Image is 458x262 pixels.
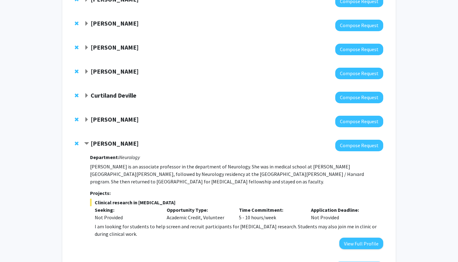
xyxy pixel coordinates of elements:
div: 5 - 10 hours/week [234,206,307,221]
span: Remove Emily Johnson from bookmarks [75,141,79,146]
span: Contract Emily Johnson Bookmark [84,141,89,146]
button: Compose Request to Michele Manahan [335,116,383,127]
button: Compose Request to Curtiland Deville [335,92,383,103]
button: Compose Request to Shari Liu [335,20,383,31]
p: Seeking: [95,206,158,214]
strong: Department: [90,154,119,160]
p: I am looking for students to help screen and recruit participants for [MEDICAL_DATA] research. St... [95,223,383,238]
strong: [PERSON_NAME] [91,139,139,147]
span: Remove Curtiland Deville from bookmarks [75,93,79,98]
span: Expand Michele Manahan Bookmark [84,117,89,122]
span: Remove Carlos Romo from bookmarks [75,45,79,50]
span: Expand Shari Liu Bookmark [84,21,89,26]
button: View Full Profile [339,238,383,249]
span: Remove Michele Manahan from bookmarks [75,117,79,122]
p: Time Commitment: [239,206,302,214]
strong: [PERSON_NAME] [91,115,139,123]
span: Remove Shari Liu from bookmarks [75,21,79,26]
p: Opportunity Type: [167,206,230,214]
div: Not Provided [95,214,158,221]
strong: [PERSON_NAME] [91,19,139,27]
strong: [PERSON_NAME] [91,67,139,75]
div: Not Provided [306,206,379,221]
i: Neurology [119,154,140,160]
p: [PERSON_NAME] is an associate professor in the department of Neurology. She was in medical school... [90,163,383,185]
span: Expand Carlos Romo Bookmark [84,45,89,50]
span: Remove Jean Kim from bookmarks [75,69,79,74]
span: Expand Curtiland Deville Bookmark [84,93,89,98]
span: Expand Jean Kim Bookmark [84,69,89,74]
strong: Projects: [90,190,111,196]
button: Compose Request to Carlos Romo [335,44,383,55]
strong: Curtiland Deville [91,91,136,99]
div: Academic Credit, Volunteer [162,206,234,221]
strong: [PERSON_NAME] [91,43,139,51]
iframe: Chat [5,234,26,257]
button: Compose Request to Emily Johnson [335,140,383,151]
span: Clinical research in [MEDICAL_DATA] [90,199,383,206]
button: Compose Request to Jean Kim [335,68,383,79]
p: Application Deadline: [311,206,374,214]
